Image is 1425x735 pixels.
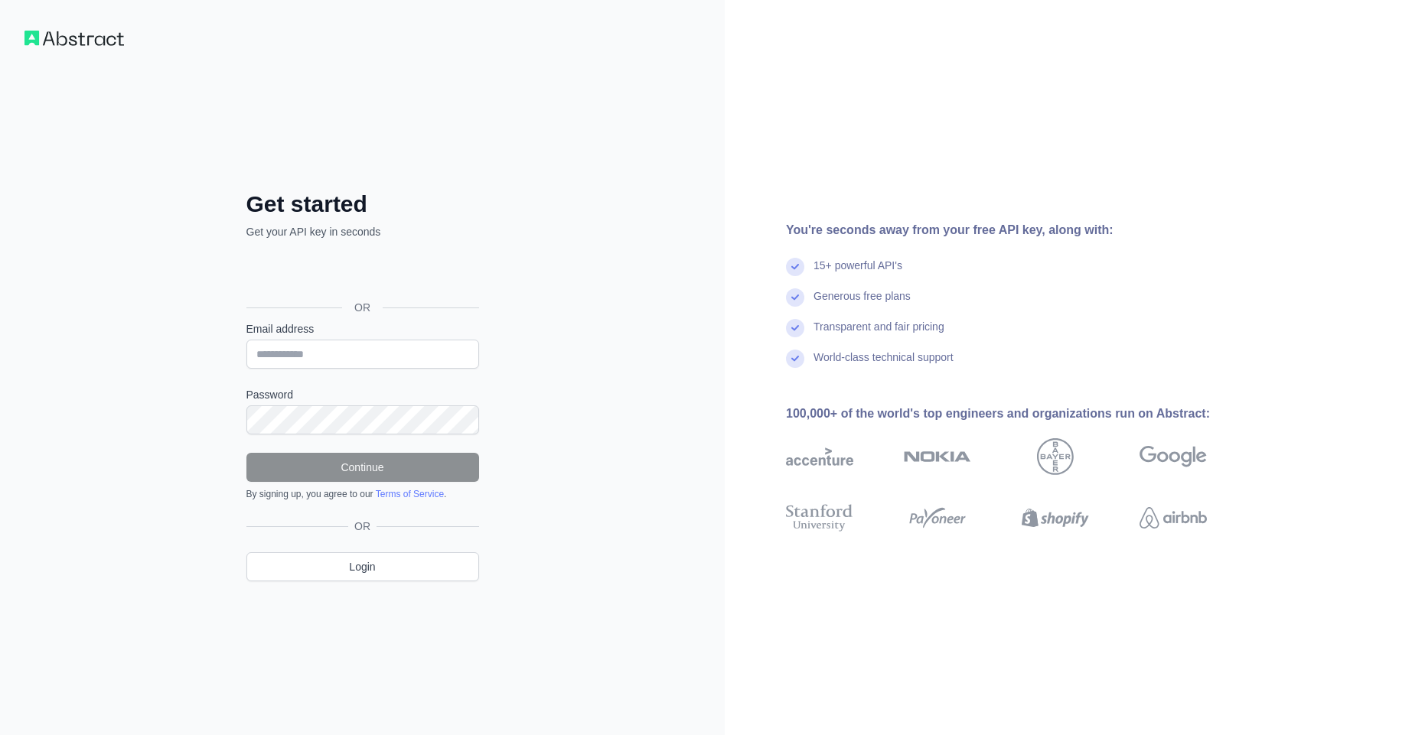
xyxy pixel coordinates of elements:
img: bayer [1037,438,1074,475]
img: nokia [904,438,971,475]
div: You're seconds away from your free API key, along with: [786,221,1256,239]
div: By signing up, you agree to our . [246,488,479,500]
div: 15+ powerful API's [814,258,902,288]
label: Email address [246,321,479,337]
img: check mark [786,319,804,337]
img: check mark [786,258,804,276]
button: Continue [246,453,479,482]
div: Generous free plans [814,288,911,319]
img: accenture [786,438,853,475]
span: OR [348,519,377,534]
a: Terms of Service [376,489,444,499]
div: Transparent and fair pricing [814,319,944,350]
img: check mark [786,288,804,307]
label: Password [246,387,479,402]
img: airbnb [1140,501,1207,535]
img: payoneer [904,501,971,535]
p: Get your API key in seconds [246,224,479,239]
img: check mark [786,350,804,368]
div: 100,000+ of the world's top engineers and organizations run on Abstract: [786,405,1256,423]
h2: Get started [246,190,479,218]
img: shopify [1022,501,1089,535]
img: Workflow [24,31,124,46]
span: OR [342,300,383,315]
iframe: Кнопка "Войти с аккаунтом Google" [239,256,484,290]
a: Login [246,552,479,581]
img: stanford university [786,501,853,535]
img: google [1140,438,1207,475]
div: World-class technical support [814,350,954,380]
